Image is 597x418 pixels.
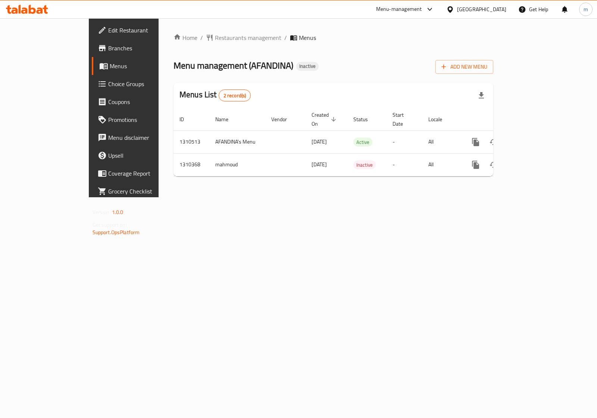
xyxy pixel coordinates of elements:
[422,153,461,176] td: All
[92,57,188,75] a: Menus
[174,153,209,176] td: 1310368
[296,62,319,71] div: Inactive
[353,138,372,147] span: Active
[353,161,376,169] span: Inactive
[92,111,188,129] a: Promotions
[435,60,493,74] button: Add New Menu
[376,5,422,14] div: Menu-management
[108,133,182,142] span: Menu disclaimer
[219,89,251,101] div: Total records count
[93,207,111,217] span: Version:
[485,156,503,174] button: Change Status
[209,131,265,153] td: AFANDINA's Menu
[209,153,265,176] td: mahmoud
[312,160,327,169] span: [DATE]
[93,220,127,230] span: Get support on:
[108,151,182,160] span: Upsell
[467,133,485,151] button: more
[108,97,182,106] span: Coupons
[219,92,251,99] span: 2 record(s)
[353,160,376,169] div: Inactive
[472,87,490,104] div: Export file
[92,75,188,93] a: Choice Groups
[441,62,487,72] span: Add New Menu
[108,187,182,196] span: Grocery Checklist
[271,115,297,124] span: Vendor
[312,110,338,128] span: Created On
[92,129,188,147] a: Menu disclaimer
[108,26,182,35] span: Edit Restaurant
[215,115,238,124] span: Name
[92,21,188,39] a: Edit Restaurant
[299,33,316,42] span: Menus
[174,33,493,42] nav: breadcrumb
[108,79,182,88] span: Choice Groups
[461,108,544,131] th: Actions
[485,133,503,151] button: Change Status
[284,33,287,42] li: /
[108,115,182,124] span: Promotions
[92,93,188,111] a: Coupons
[108,44,182,53] span: Branches
[93,227,140,237] a: Support.OpsPlatform
[92,39,188,57] a: Branches
[112,207,124,217] span: 1.0.0
[174,57,293,74] span: Menu management ( AFANDINA )
[206,33,281,42] a: Restaurants management
[296,63,319,69] span: Inactive
[393,110,413,128] span: Start Date
[92,182,188,200] a: Grocery Checklist
[108,169,182,178] span: Coverage Report
[387,131,422,153] td: -
[584,5,588,13] span: m
[387,153,422,176] td: -
[467,156,485,174] button: more
[179,115,194,124] span: ID
[428,115,452,124] span: Locale
[92,147,188,164] a: Upsell
[457,5,506,13] div: [GEOGRAPHIC_DATA]
[353,115,378,124] span: Status
[174,131,209,153] td: 1310513
[200,33,203,42] li: /
[312,137,327,147] span: [DATE]
[92,164,188,182] a: Coverage Report
[110,62,182,70] span: Menus
[422,131,461,153] td: All
[174,108,544,176] table: enhanced table
[179,89,251,101] h2: Menus List
[215,33,281,42] span: Restaurants management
